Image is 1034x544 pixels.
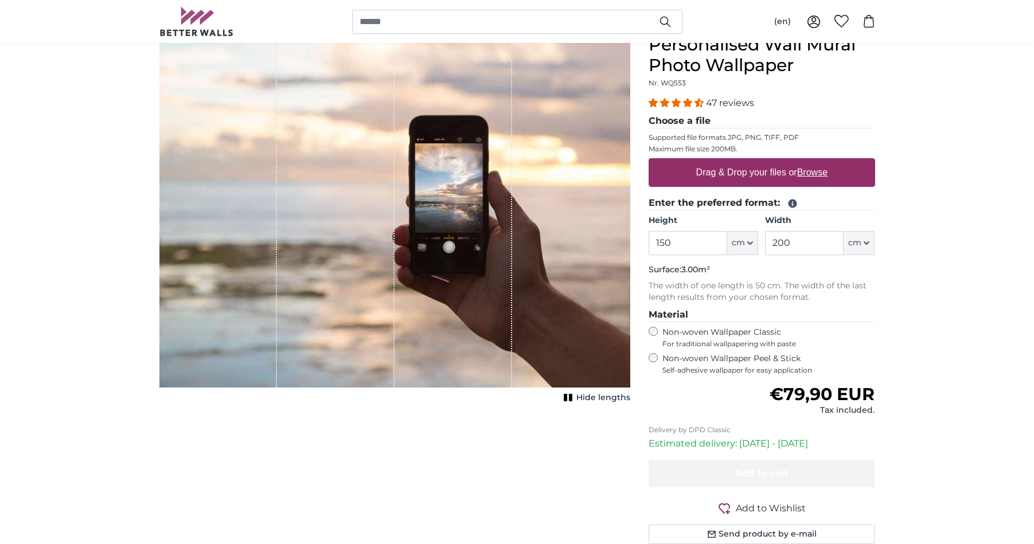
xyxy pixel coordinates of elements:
label: Width [765,215,875,226]
u: Browse [797,167,828,177]
span: For traditional wallpapering with paste [662,339,875,349]
button: Add to Wishlist [649,501,875,515]
p: Maximum file size 200MB. [649,144,875,154]
label: Non-woven Wallpaper Classic [662,327,875,349]
span: Add to cart [735,468,789,479]
span: cm [848,237,861,249]
label: Height [649,215,758,226]
button: cm [727,231,758,255]
button: cm [844,231,875,255]
label: Non-woven Wallpaper Peel & Stick [662,353,875,375]
span: Hide lengths [576,392,630,404]
p: The width of one length is 50 cm. The width of the last length results from your chosen format. [649,280,875,303]
legend: Enter the preferred format: [649,196,875,210]
button: Hide lengths [560,390,630,406]
span: cm [732,237,745,249]
span: Self-adhesive wallpaper for easy application [662,366,875,375]
legend: Material [649,308,875,322]
label: Drag & Drop your files or [691,161,832,184]
p: Supported file formats JPG, PNG, TIFF, PDF [649,133,875,142]
legend: Choose a file [649,114,875,128]
h1: Personalised Wall Mural Photo Wallpaper [649,34,875,76]
div: 1 of 1 [159,34,630,406]
button: (en) [765,11,800,32]
button: Send product by e-mail [649,525,875,544]
span: Nr. WQ553 [649,79,686,87]
span: Add to Wishlist [736,502,806,515]
img: Betterwalls [159,7,234,36]
span: 3.00m² [681,264,710,275]
span: €79,90 EUR [770,383,875,405]
p: Delivery by DPD Classic [649,425,875,435]
div: Tax included. [770,405,875,416]
span: 4.38 stars [649,97,706,108]
button: Add to cart [649,460,875,487]
span: 47 reviews [706,97,754,108]
p: Surface: [649,264,875,276]
p: Estimated delivery: [DATE] - [DATE] [649,437,875,451]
